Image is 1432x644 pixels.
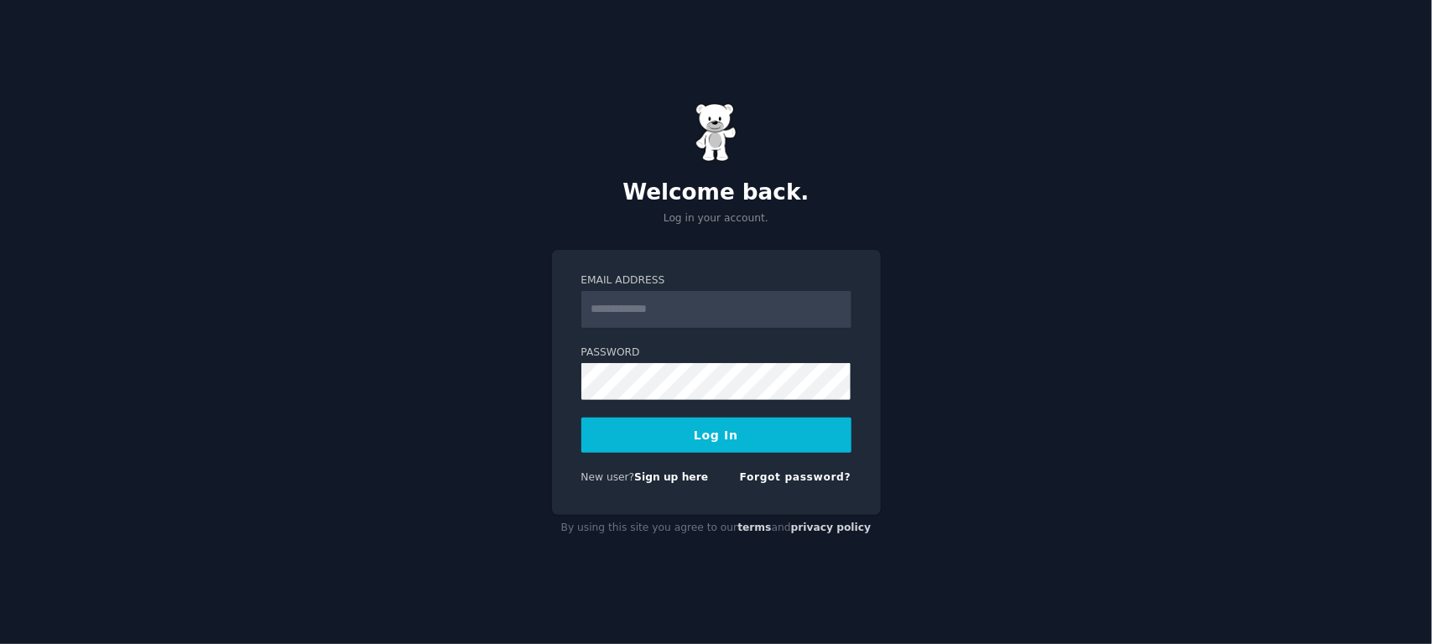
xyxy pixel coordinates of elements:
[581,273,851,288] label: Email Address
[581,471,635,483] span: New user?
[552,515,881,542] div: By using this site you agree to our and
[740,471,851,483] a: Forgot password?
[634,471,708,483] a: Sign up here
[552,179,881,206] h2: Welcome back.
[552,211,881,226] p: Log in your account.
[581,345,851,361] label: Password
[695,103,737,162] img: Gummy Bear
[581,418,851,453] button: Log In
[737,522,771,533] a: terms
[791,522,872,533] a: privacy policy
